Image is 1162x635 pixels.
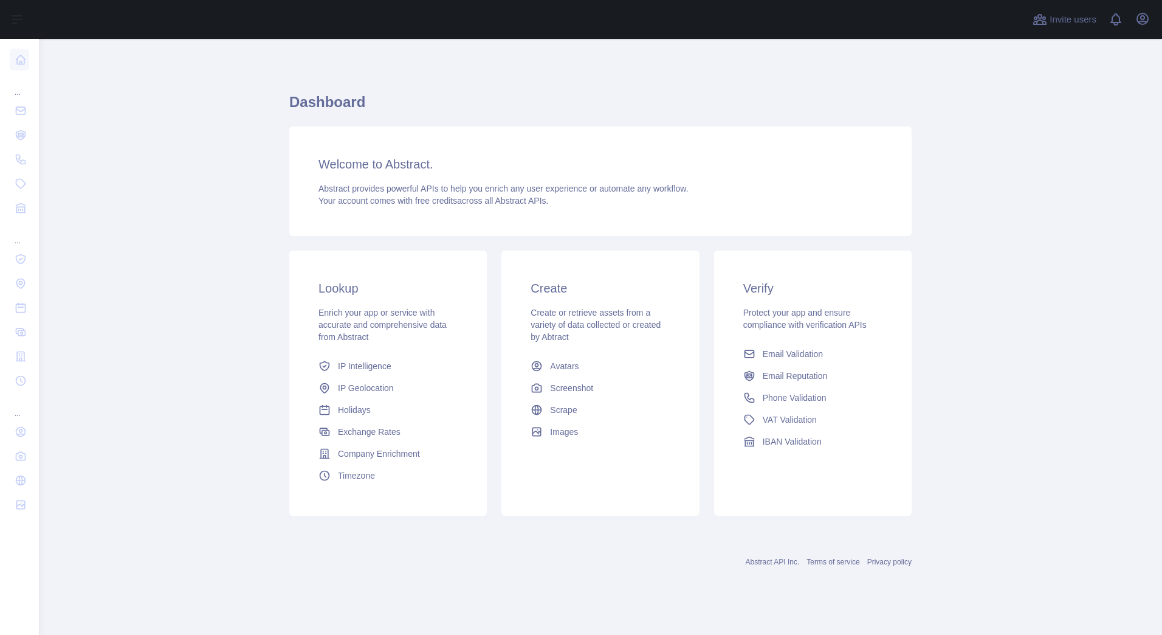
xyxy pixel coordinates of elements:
[10,394,29,418] div: ...
[10,221,29,246] div: ...
[746,558,800,566] a: Abstract API Inc.
[531,308,661,342] span: Create or retrieve assets from a variety of data collected or created by Abtract
[531,280,670,297] h3: Create
[738,387,887,409] a: Phone Validation
[806,558,859,566] a: Terms of service
[338,448,420,460] span: Company Enrichment
[867,558,912,566] a: Privacy policy
[1030,10,1099,29] button: Invite users
[314,443,462,465] a: Company Enrichment
[318,156,882,173] h3: Welcome to Abstract.
[738,431,887,453] a: IBAN Validation
[526,399,675,421] a: Scrape
[338,404,371,416] span: Holidays
[550,360,579,372] span: Avatars
[318,184,689,193] span: Abstract provides powerful APIs to help you enrich any user experience or automate any workflow.
[314,377,462,399] a: IP Geolocation
[550,404,577,416] span: Scrape
[338,426,401,438] span: Exchange Rates
[763,348,823,360] span: Email Validation
[526,377,675,399] a: Screenshot
[415,196,457,206] span: free credits
[10,73,29,97] div: ...
[318,196,548,206] span: Your account comes with across all Abstract APIs.
[318,280,458,297] h3: Lookup
[314,421,462,443] a: Exchange Rates
[1050,13,1096,27] span: Invite users
[743,308,867,330] span: Protect your app and ensure compliance with verification APIs
[763,392,827,404] span: Phone Validation
[743,280,882,297] h3: Verify
[338,360,391,372] span: IP Intelligence
[763,414,817,426] span: VAT Validation
[738,365,887,387] a: Email Reputation
[338,382,394,394] span: IP Geolocation
[314,465,462,487] a: Timezone
[763,435,822,448] span: IBAN Validation
[314,399,462,421] a: Holidays
[550,426,578,438] span: Images
[526,355,675,377] a: Avatars
[738,409,887,431] a: VAT Validation
[289,92,912,122] h1: Dashboard
[314,355,462,377] a: IP Intelligence
[550,382,593,394] span: Screenshot
[526,421,675,443] a: Images
[763,370,828,382] span: Email Reputation
[338,470,375,482] span: Timezone
[318,308,447,342] span: Enrich your app or service with accurate and comprehensive data from Abstract
[738,343,887,365] a: Email Validation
